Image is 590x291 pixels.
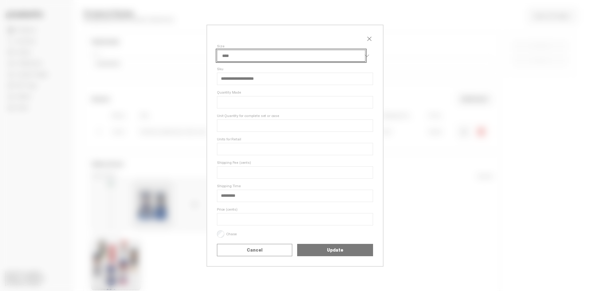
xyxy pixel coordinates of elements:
span: Price (cents) [217,207,373,212]
input: Shipping Time [217,190,373,202]
button: Update [297,244,373,256]
input: Unit Quantity for complete set or case [217,119,373,132]
span: Shipping Time [217,184,373,188]
input: Shipping Fee (cents) [217,166,373,179]
button: Cancel [217,244,292,256]
select: Size [217,50,365,62]
span: Sku [217,67,373,71]
span: Shipping Fee (cents) [217,160,373,165]
span: Size [217,44,373,49]
span: Unit Quantity for complete set or case [217,113,373,118]
span: Quantity Made [217,90,373,95]
span: Units for Retail [217,137,373,142]
input: Quantity Made [217,96,373,108]
input: Chase [217,230,224,238]
input: Price (cents) [217,213,373,225]
input: Units for Retail [217,143,373,155]
span: Chase [217,230,373,238]
input: Sku [217,73,373,85]
button: close [366,35,373,42]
